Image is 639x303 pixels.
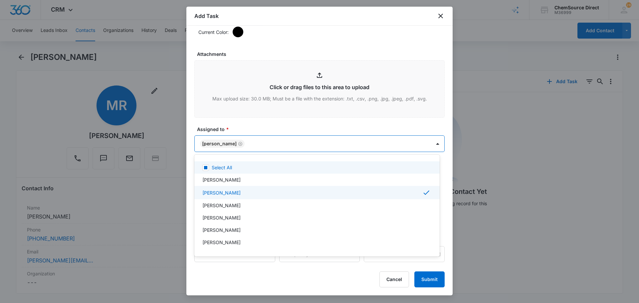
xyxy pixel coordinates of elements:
p: [PERSON_NAME] [202,176,241,183]
p: [PERSON_NAME] [202,202,241,209]
p: [PERSON_NAME] [202,214,241,221]
p: Select All [212,164,232,171]
p: [PERSON_NAME] [202,227,241,233]
p: [PERSON_NAME] [202,189,241,196]
p: [PERSON_NAME] [202,239,241,246]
